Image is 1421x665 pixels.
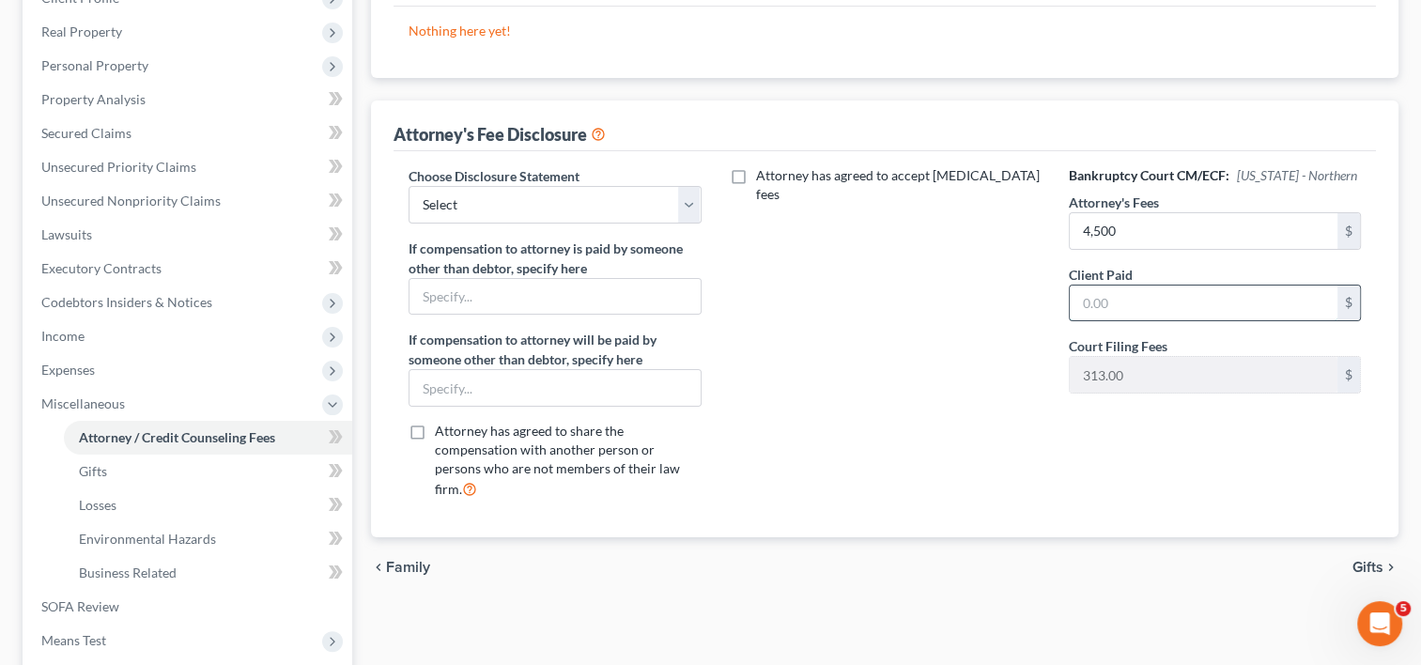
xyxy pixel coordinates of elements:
span: Losses [79,497,116,513]
span: Personal Property [41,57,148,73]
div: $ [1337,357,1360,393]
span: Unsecured Priority Claims [41,159,196,175]
span: Miscellaneous [41,395,125,411]
i: chevron_left [371,560,386,575]
span: 5 [1396,601,1411,616]
span: SOFA Review [41,598,119,614]
a: Gifts [64,455,352,488]
span: Executory Contracts [41,260,162,276]
h6: Bankruptcy Court CM/ECF: [1069,166,1361,185]
a: Secured Claims [26,116,352,150]
span: Business Related [79,564,177,580]
span: Secured Claims [41,125,131,141]
span: Attorney has agreed to accept [MEDICAL_DATA] fees [756,167,1040,202]
label: If compensation to attorney is paid by someone other than debtor, specify here [409,239,701,278]
span: Income [41,328,85,344]
input: 0.00 [1070,213,1337,249]
span: Attorney has agreed to share the compensation with another person or persons who are not members ... [435,423,680,497]
input: 0.00 [1070,286,1337,321]
span: Unsecured Nonpriority Claims [41,193,221,209]
span: [US_STATE] - Northern [1237,167,1357,183]
a: Business Related [64,556,352,590]
button: chevron_left Family [371,560,430,575]
div: Attorney's Fee Disclosure [394,123,606,146]
span: Gifts [79,463,107,479]
a: Lawsuits [26,218,352,252]
p: Nothing here yet! [409,22,1361,40]
span: Real Property [41,23,122,39]
span: Property Analysis [41,91,146,107]
div: $ [1337,213,1360,249]
a: Losses [64,488,352,522]
a: SOFA Review [26,590,352,624]
span: Attorney / Credit Counseling Fees [79,429,275,445]
button: Gifts chevron_right [1352,560,1398,575]
span: Expenses [41,362,95,378]
label: If compensation to attorney will be paid by someone other than debtor, specify here [409,330,701,369]
a: Environmental Hazards [64,522,352,556]
label: Choose Disclosure Statement [409,166,579,186]
input: Specify... [409,279,700,315]
span: Environmental Hazards [79,531,216,547]
a: Attorney / Credit Counseling Fees [64,421,352,455]
iframe: Intercom live chat [1357,601,1402,646]
span: Family [386,560,430,575]
span: Gifts [1352,560,1383,575]
input: Specify... [409,370,700,406]
label: Client Paid [1069,265,1133,285]
a: Unsecured Priority Claims [26,150,352,184]
label: Attorney's Fees [1069,193,1159,212]
span: Means Test [41,632,106,648]
label: Court Filing Fees [1069,336,1167,356]
a: Property Analysis [26,83,352,116]
input: 0.00 [1070,357,1337,393]
span: Codebtors Insiders & Notices [41,294,212,310]
i: chevron_right [1383,560,1398,575]
div: $ [1337,286,1360,321]
a: Unsecured Nonpriority Claims [26,184,352,218]
span: Lawsuits [41,226,92,242]
a: Executory Contracts [26,252,352,286]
